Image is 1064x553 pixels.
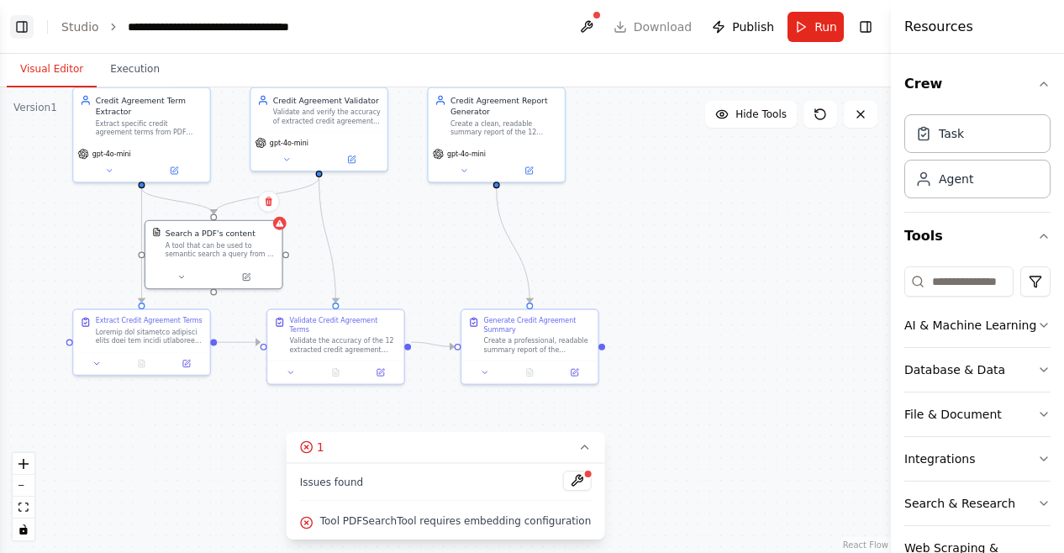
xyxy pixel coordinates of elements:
div: Validate Credit Agreement TermsValidate the accuracy of the 12 extracted credit agreement terms b... [266,308,405,384]
button: zoom in [13,453,34,475]
button: No output available [312,366,359,379]
div: Generate Credit Agreement SummaryCreate a professional, readable summary report of the validated ... [461,308,599,384]
button: File & Document [904,392,1051,436]
button: Delete node [258,191,280,213]
div: A tool that can be used to semantic search a query from a PDF's content. [166,241,276,259]
span: 1 [317,439,324,456]
button: Search & Research [904,482,1051,525]
button: Open in side panel [556,366,593,379]
button: Open in side panel [361,366,399,379]
button: Hide Tools [705,101,797,128]
span: Tool PDFSearchTool requires embedding configuration [320,514,592,528]
div: Extract Credit Agreement Terms [96,317,203,326]
span: gpt-4o-mini [447,150,486,159]
g: Edge from 6cedfd74-2041-428e-bd20-25376fe09a33 to f3113866-6a7b-4959-a78b-952585137974 [217,337,260,348]
div: Credit Agreement Term Extractor [96,95,203,117]
button: zoom out [13,475,34,497]
button: toggle interactivity [13,519,34,540]
span: Hide Tools [735,108,787,121]
button: Open in side panel [167,357,205,371]
button: Crew [904,61,1051,108]
div: React Flow controls [13,453,34,540]
div: Validate Credit Agreement Terms [290,317,398,334]
div: Crew [904,108,1051,212]
div: Version 1 [13,101,57,114]
g: Edge from fd94daa7-f251-4b0d-ae78-2023210ad325 to ad6414be-f1ee-47c3-9de5-c6fde11acf2e [136,188,219,214]
div: Validate the accuracy of the 12 extracted credit agreement terms by: 1. Cross-referencing each ex... [290,336,398,354]
div: Credit Agreement Report Generator [450,95,558,117]
div: Credit Agreement Validator [273,95,381,106]
a: Studio [61,20,99,34]
div: Validate and verify the accuracy of extracted credit agreement terms by cross-referencing with th... [273,108,381,126]
button: Open in side panel [320,153,383,166]
button: 1 [287,432,605,463]
button: Execution [97,52,173,87]
button: Tools [904,213,1051,260]
img: PDFSearchTool [152,228,161,237]
button: Open in side panel [215,271,278,284]
div: Extract specific credit agreement terms from PDF documents: Type, Currency, Borrower, Lender, Pri... [96,119,203,137]
button: Integrations [904,437,1051,481]
button: Show left sidebar [10,15,34,39]
span: Publish [732,18,774,35]
g: Edge from 68370d41-1bc2-48a1-89a4-d89b327a4c5c to b2b1bdf9-043a-4845-9895-cd39f65d7d7e [491,188,535,303]
nav: breadcrumb [61,18,317,35]
button: Run [787,12,844,42]
div: Generate Credit Agreement Summary [484,317,592,334]
div: Credit Agreement Report GeneratorCreate a clean, readable summary report of the 12 extracted and ... [427,87,566,182]
span: gpt-4o-mini [92,150,131,159]
div: Credit Agreement Term ExtractorExtract specific credit agreement terms from PDF documents: Type, ... [72,87,211,182]
button: Visual Editor [7,52,97,87]
g: Edge from 46dcab38-270c-42fa-9267-e09e1102ddba to f3113866-6a7b-4959-a78b-952585137974 [313,177,341,303]
div: Create a clean, readable summary report of the 12 extracted and validated credit agreement terms ... [450,119,558,137]
div: PDFSearchToolSearch a PDF's contentA tool that can be used to semantic search a query from a PDF'... [145,220,283,289]
button: No output available [506,366,553,379]
span: Issues found [300,476,364,489]
span: gpt-4o-mini [270,139,308,148]
button: Database & Data [904,348,1051,392]
g: Edge from f3113866-6a7b-4959-a78b-952585137974 to b2b1bdf9-043a-4845-9895-cd39f65d7d7e [411,337,454,352]
div: Create a professional, readable summary report of the validated credit agreement terms in the fol... [484,336,592,354]
div: Task [939,125,964,142]
div: Search a PDF's content [166,228,255,239]
button: AI & Machine Learning [904,303,1051,347]
g: Edge from 46dcab38-270c-42fa-9267-e09e1102ddba to ad6414be-f1ee-47c3-9de5-c6fde11acf2e [208,177,325,214]
button: Open in side panel [498,164,561,177]
div: Loremip dol sitametco adipisci elits doei tem incidi utlaboree DOL ma {ali_enim}: 2. **Admi** - V... [96,328,203,345]
div: Agent [939,171,973,187]
button: No output available [119,357,166,371]
div: Extract Credit Agreement TermsLoremip dol sitametco adipisci elits doei tem incidi utlaboree DOL ... [72,308,211,376]
h4: Resources [904,17,973,37]
span: Run [814,18,837,35]
div: Credit Agreement ValidatorValidate and verify the accuracy of extracted credit agreement terms by... [250,87,388,171]
button: Publish [705,12,781,42]
button: Open in side panel [143,164,206,177]
a: React Flow attribution [843,540,888,550]
button: fit view [13,497,34,519]
button: Hide right sidebar [854,15,877,39]
g: Edge from fd94daa7-f251-4b0d-ae78-2023210ad325 to 6cedfd74-2041-428e-bd20-25376fe09a33 [136,188,147,303]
